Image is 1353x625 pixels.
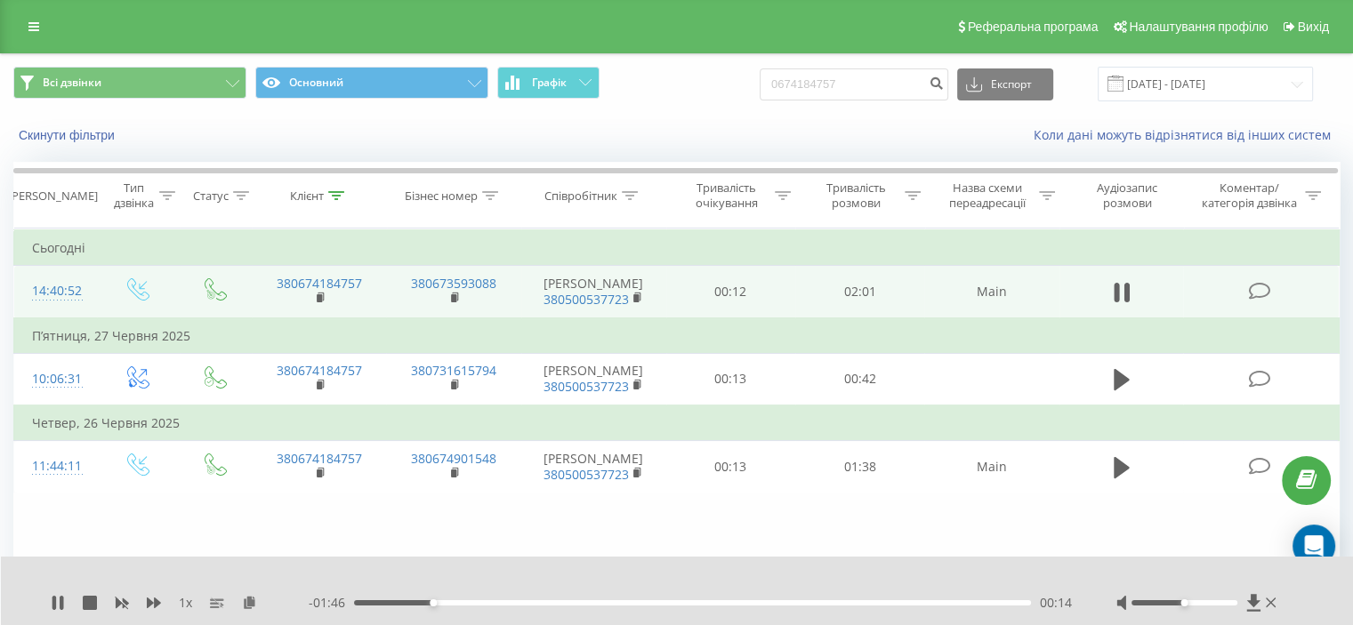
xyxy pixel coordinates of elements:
div: Назва схеми переадресації [941,180,1035,211]
button: Основний [255,67,488,99]
span: - 01:46 [309,594,354,612]
span: Налаштування профілю [1129,20,1268,34]
div: Коментар/категорія дзвінка [1196,180,1301,211]
button: Скинути фільтри [13,127,124,143]
a: 380500537723 [544,291,629,308]
a: Коли дані можуть відрізнятися вiд інших систем [1034,126,1340,143]
td: Сьогодні [14,230,1340,266]
td: Четвер, 26 Червня 2025 [14,405,1340,441]
td: [PERSON_NAME] [521,353,666,405]
div: Співробітник [544,188,617,204]
span: 1 x [179,594,192,612]
div: 14:40:52 [32,274,79,308]
a: 380674184757 [277,275,362,292]
td: [PERSON_NAME] [521,441,666,493]
td: 00:13 [666,353,795,405]
button: Всі дзвінки [13,67,246,99]
div: 11:44:11 [32,449,79,484]
a: 380674901548 [411,450,496,467]
a: 380731615794 [411,362,496,379]
td: П’ятниця, 27 Червня 2025 [14,318,1340,354]
a: 380674184757 [277,362,362,379]
span: Вихід [1298,20,1329,34]
input: Пошук за номером [760,68,948,100]
a: 380500537723 [544,378,629,395]
div: Accessibility label [430,599,437,606]
a: 380500537723 [544,466,629,483]
div: Статус [193,188,229,204]
a: 380674184757 [277,450,362,467]
td: Main [924,441,1059,493]
span: Реферальна програма [968,20,1099,34]
td: 01:38 [795,441,924,493]
span: Всі дзвінки [43,76,101,90]
td: 02:01 [795,266,924,318]
td: 00:12 [666,266,795,318]
button: Експорт [957,68,1053,100]
div: Тривалість очікування [682,180,771,211]
div: Клієнт [290,188,324,204]
td: Main [924,266,1059,318]
td: [PERSON_NAME] [521,266,666,318]
span: Графік [532,76,567,89]
div: 10:06:31 [32,362,79,397]
div: Тривалість розмови [811,180,900,211]
div: Тип дзвінка [112,180,154,211]
div: Accessibility label [1180,599,1188,606]
div: [PERSON_NAME] [8,188,98,204]
div: Бізнес номер [405,188,478,204]
td: 00:13 [666,441,795,493]
a: 380673593088 [411,275,496,292]
button: Графік [497,67,600,99]
div: Open Intercom Messenger [1293,525,1335,567]
div: Аудіозапис розмови [1075,180,1180,211]
span: 00:14 [1040,594,1072,612]
td: 00:42 [795,353,924,405]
